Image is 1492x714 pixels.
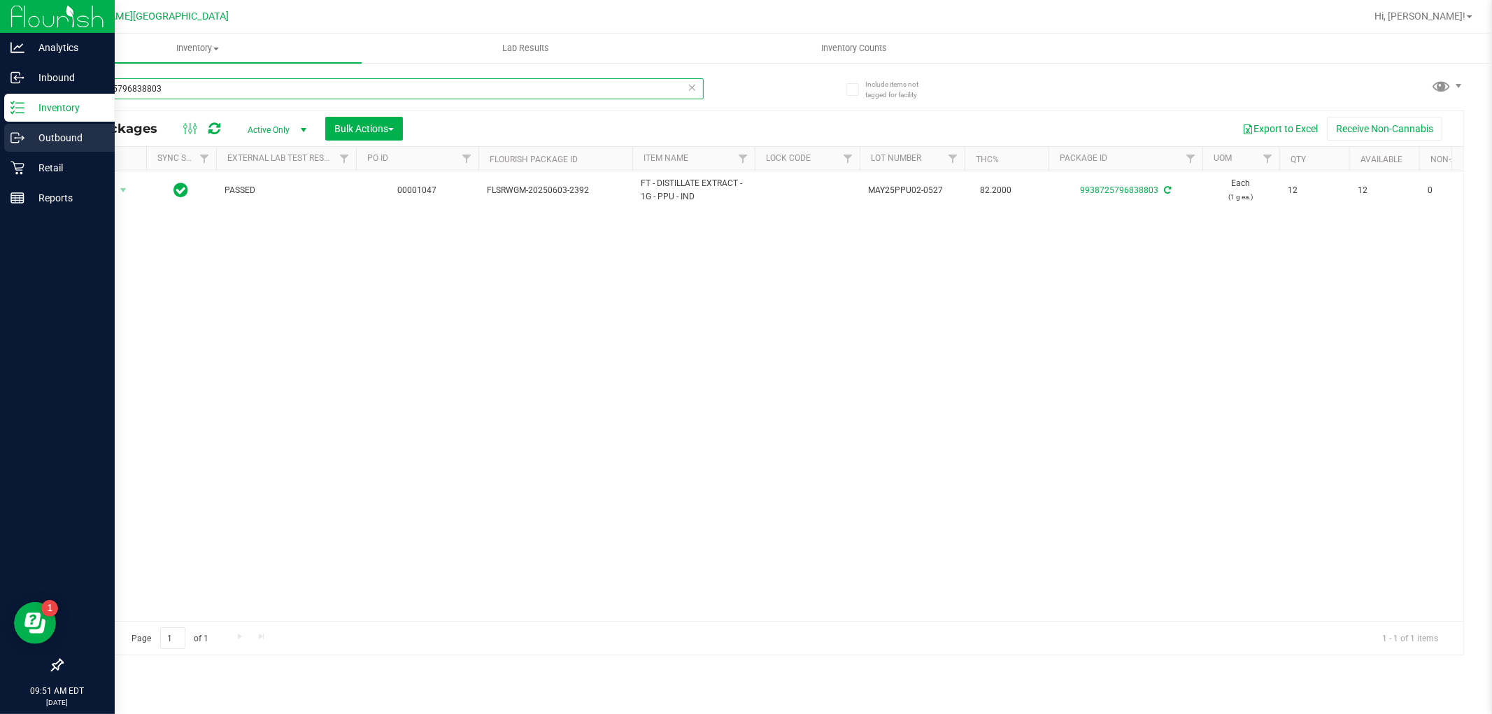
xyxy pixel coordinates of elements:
p: Reports [24,190,108,206]
p: [DATE] [6,697,108,708]
a: Available [1360,155,1402,164]
a: THC% [976,155,999,164]
span: Each [1211,177,1271,204]
span: In Sync [174,180,189,200]
inline-svg: Inbound [10,71,24,85]
span: Inventory [34,42,362,55]
a: Lab Results [362,34,690,63]
a: Flourish Package ID [490,155,578,164]
p: Inbound [24,69,108,86]
inline-svg: Retail [10,161,24,175]
span: FLSRWGM-20250603-2392 [487,184,624,197]
span: MAY25PPU02-0527 [868,184,956,197]
inline-svg: Analytics [10,41,24,55]
span: PASSED [225,184,348,197]
span: FT - DISTILLATE EXTRACT - 1G - PPU - IND [641,177,746,204]
inline-svg: Inventory [10,101,24,115]
a: Filter [732,147,755,171]
a: External Lab Test Result [227,153,337,163]
span: All Packages [73,121,171,136]
inline-svg: Outbound [10,131,24,145]
iframe: Resource center unread badge [41,600,58,617]
span: 1 - 1 of 1 items [1371,627,1449,648]
p: Inventory [24,99,108,116]
a: Filter [1179,147,1202,171]
span: 12 [1358,184,1411,197]
a: 9938725796838803 [1080,185,1158,195]
button: Receive Non-Cannabis [1327,117,1442,141]
p: 09:51 AM EDT [6,685,108,697]
span: Page of 1 [120,627,220,649]
span: Sync from Compliance System [1162,185,1171,195]
input: Search Package ID, Item Name, SKU, Lot or Part Number... [62,78,704,99]
iframe: Resource center [14,602,56,644]
span: Lab Results [483,42,568,55]
span: Include items not tagged for facility [865,79,935,100]
span: 82.2000 [973,180,1018,201]
a: Inventory [34,34,362,63]
a: Lock Code [766,153,811,163]
a: PO ID [367,153,388,163]
a: UOM [1214,153,1232,163]
span: Inventory Counts [802,42,906,55]
a: Qty [1291,155,1306,164]
p: Analytics [24,39,108,56]
span: Hi, [PERSON_NAME]! [1374,10,1465,22]
a: 00001047 [398,185,437,195]
span: [PERSON_NAME][GEOGRAPHIC_DATA] [57,10,229,22]
a: Lot Number [871,153,921,163]
input: 1 [160,627,185,649]
a: Filter [942,147,965,171]
span: select [115,180,132,200]
span: 12 [1288,184,1341,197]
p: (1 g ea.) [1211,190,1271,204]
a: Item Name [644,153,688,163]
span: Bulk Actions [334,123,394,134]
a: Package ID [1060,153,1107,163]
a: Filter [455,147,478,171]
p: Retail [24,159,108,176]
inline-svg: Reports [10,191,24,205]
span: Clear [688,78,697,97]
a: Sync Status [157,153,211,163]
a: Inventory Counts [690,34,1018,63]
a: Filter [837,147,860,171]
button: Export to Excel [1233,117,1327,141]
span: 0 [1428,184,1481,197]
a: Filter [333,147,356,171]
a: Filter [193,147,216,171]
p: Outbound [24,129,108,146]
a: Filter [1256,147,1279,171]
button: Bulk Actions [325,117,403,141]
